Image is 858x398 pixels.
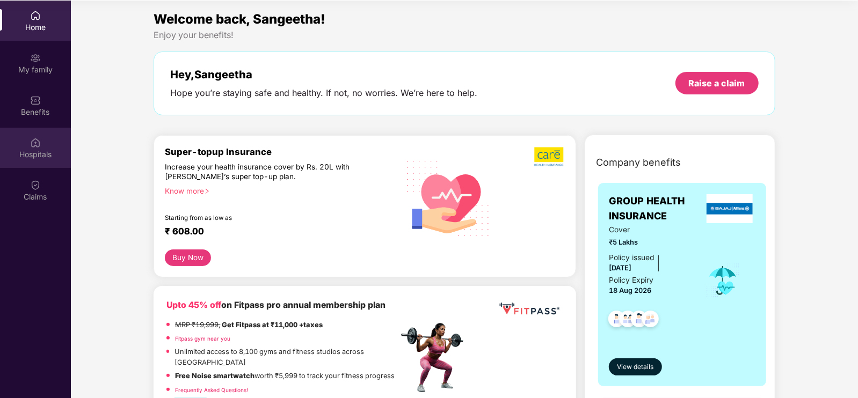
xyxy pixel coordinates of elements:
[534,146,565,167] img: b5dec4f62d2307b9de63beb79f102df3.png
[166,300,221,310] b: Upto 45% off
[609,286,651,294] span: 18 Aug 2026
[398,320,473,395] img: fpp.png
[170,87,477,99] div: Hope you’re staying safe and healthy. If not, no worries. We’re here to help.
[398,147,498,248] img: svg+xml;base64,PHN2ZyB4bWxucz0iaHR0cDovL3d3dy53My5vcmcvMjAwMC9zdmciIHhtbG5zOnhsaW5rPSJodHRwOi8vd3...
[626,307,652,334] img: svg+xml;base64,PHN2ZyB4bWxucz0iaHR0cDovL3d3dy53My5vcmcvMjAwMC9zdmciIHdpZHRoPSI0OC45NDMiIGhlaWdodD...
[596,155,681,170] span: Company benefits
[174,347,398,368] p: Unlimited access to 8,100 gyms and fitness studios across [GEOGRAPHIC_DATA]
[175,372,255,380] strong: Free Noise smartwatch
[175,387,248,393] a: Frequently Asked Questions!
[166,300,386,310] b: on Fitpass pro annual membership plan
[175,371,395,381] p: worth ₹5,999 to track your fitness progress
[165,226,387,239] div: ₹ 608.00
[609,275,653,286] div: Policy Expiry
[175,335,230,342] a: Fitpass gym near you
[609,252,654,264] div: Policy issued
[609,224,691,236] span: Cover
[175,321,220,329] del: MRP ₹19,999,
[165,186,391,194] div: Know more
[154,30,775,41] div: Enjoy your benefits!
[30,180,41,190] img: svg+xml;base64,PHN2ZyBpZD0iQ2xhaW0iIHhtbG5zPSJodHRwOi8vd3d3LnczLm9yZy8yMDAwL3N2ZyIgd2lkdGg9IjIwIi...
[609,237,691,248] span: ₹5 Lakhs
[30,10,41,21] img: svg+xml;base64,PHN2ZyBpZD0iSG9tZSIgeG1sbnM9Imh0dHA6Ly93d3cudzMub3JnLzIwMDAvc3ZnIiB3aWR0aD0iMjAiIG...
[497,299,562,319] img: fppp.png
[609,194,704,224] span: GROUP HEALTH INSURANCE
[637,307,664,334] img: svg+xml;base64,PHN2ZyB4bWxucz0iaHR0cDovL3d3dy53My5vcmcvMjAwMC9zdmciIHdpZHRoPSI0OC45NDMiIGhlaWdodD...
[617,362,654,372] span: View details
[30,53,41,63] img: svg+xml;base64,PHN2ZyB3aWR0aD0iMjAiIGhlaWdodD0iMjAiIHZpZXdCb3g9IjAgMCAyMCAyMCIgZmlsbD0ibm9uZSIgeG...
[165,249,210,266] button: Buy Now
[689,77,745,89] div: Raise a claim
[609,358,662,375] button: View details
[603,307,630,334] img: svg+xml;base64,PHN2ZyB4bWxucz0iaHR0cDovL3d3dy53My5vcmcvMjAwMC9zdmciIHdpZHRoPSI0OC45NDMiIGhlaWdodD...
[204,188,210,194] span: right
[707,194,753,223] img: insurerLogo
[154,11,325,27] span: Welcome back, Sangeetha!
[30,137,41,148] img: svg+xml;base64,PHN2ZyBpZD0iSG9zcGl0YWxzIiB4bWxucz0iaHR0cDovL3d3dy53My5vcmcvMjAwMC9zdmciIHdpZHRoPS...
[30,95,41,106] img: svg+xml;base64,PHN2ZyBpZD0iQmVuZWZpdHMiIHhtbG5zPSJodHRwOi8vd3d3LnczLm9yZy8yMDAwL3N2ZyIgd2lkdGg9Ij...
[165,214,352,222] div: Starting from as low as
[615,307,641,334] img: svg+xml;base64,PHN2ZyB4bWxucz0iaHR0cDovL3d3dy53My5vcmcvMjAwMC9zdmciIHdpZHRoPSI0OC45MTUiIGhlaWdodD...
[165,162,352,181] div: Increase your health insurance cover by Rs. 20L with [PERSON_NAME]’s super top-up plan.
[706,263,740,298] img: icon
[170,68,477,81] div: Hey, Sangeetha
[165,146,398,157] div: Super-topup Insurance
[222,321,323,329] strong: Get Fitpass at ₹11,000 +taxes
[609,264,631,272] span: [DATE]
